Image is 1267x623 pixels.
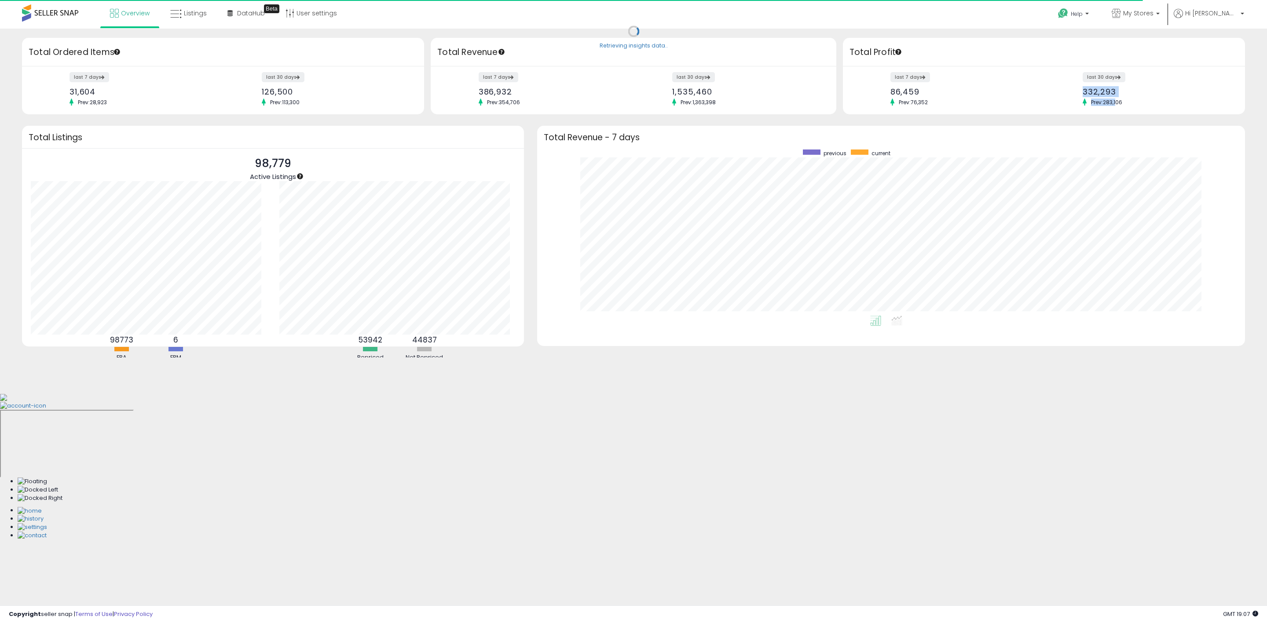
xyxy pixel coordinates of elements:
[600,42,668,50] div: Retrieving insights data..
[113,48,121,56] div: Tooltip anchor
[266,98,304,106] span: Prev: 113,300
[121,9,150,18] span: Overview
[672,72,715,82] label: last 30 days
[676,98,720,106] span: Prev: 1,363,398
[850,46,1238,58] h3: Total Profit
[184,9,207,18] span: Listings
[1083,87,1230,96] div: 332,293
[890,87,1037,96] div: 86,459
[1123,9,1153,18] span: My Stores
[110,335,133,345] b: 98773
[479,87,627,96] div: 386,932
[872,149,890,157] span: current
[479,72,518,82] label: last 7 days
[29,46,417,58] h3: Total Ordered Items
[18,477,47,486] img: Floating
[344,353,397,362] div: Repriced
[1174,9,1244,29] a: Hi [PERSON_NAME]
[483,98,524,106] span: Prev: 354,706
[890,72,930,82] label: last 7 days
[250,172,296,181] span: Active Listings
[894,98,932,106] span: Prev: 76,352
[296,172,304,180] div: Tooltip anchor
[1185,9,1238,18] span: Hi [PERSON_NAME]
[498,48,505,56] div: Tooltip anchor
[672,87,820,96] div: 1,535,460
[824,149,846,157] span: previous
[398,353,451,362] div: Not Repriced
[264,4,279,13] div: Tooltip anchor
[262,72,304,82] label: last 30 days
[95,353,148,362] div: FBA
[70,87,216,96] div: 31,604
[70,72,109,82] label: last 7 days
[173,335,178,345] b: 6
[1083,72,1125,82] label: last 30 days
[1071,10,1083,18] span: Help
[149,353,202,362] div: FBM
[18,486,58,494] img: Docked Left
[29,134,517,141] h3: Total Listings
[437,46,830,58] h3: Total Revenue
[1058,8,1069,19] i: Get Help
[894,48,902,56] div: Tooltip anchor
[18,532,47,540] img: Contact
[18,523,47,532] img: Settings
[18,515,44,523] img: History
[237,9,265,18] span: DataHub
[18,507,42,515] img: Home
[359,335,382,345] b: 53942
[250,155,296,172] p: 98,779
[1051,1,1098,29] a: Help
[1087,98,1127,106] span: Prev: 283,106
[262,87,409,96] div: 126,500
[412,335,437,345] b: 44837
[544,134,1238,141] h3: Total Revenue - 7 days
[73,98,111,106] span: Prev: 28,923
[18,494,62,503] img: Docked Right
